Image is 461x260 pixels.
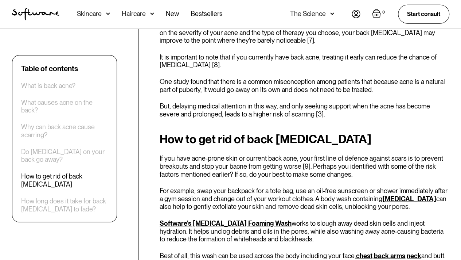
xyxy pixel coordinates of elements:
[106,10,110,18] img: arrow down
[160,219,449,243] p: works to slough away dead skin cells and inject hydration. It helps unclog debris and oils in the...
[374,252,389,260] a: back
[12,8,59,20] a: home
[160,154,449,178] p: If you have acne-prone skin or current back acne, your first line of defence against scars is to ...
[382,195,436,203] a: [MEDICAL_DATA]
[381,9,386,16] div: 0
[21,197,108,213] a: How long does it take for back [MEDICAL_DATA] to fade?
[356,252,372,260] a: chest
[160,53,449,69] p: It is important to note that if you currently have back acne, treating it early can reduce the ch...
[21,123,108,139] a: Why can back acne cause scarring?
[160,187,449,211] p: For example, swap your backpack for a tote bag, use an oil-free sunscreen or shower immediately a...
[12,8,59,20] img: Software Logo
[150,10,154,18] img: arrow down
[160,21,449,45] p: No treatment can ever guarantee that you will be completely free of [MEDICAL_DATA], but depending...
[290,10,326,18] div: The Science
[390,252,405,260] a: arms
[122,10,146,18] div: Haircare
[160,102,449,118] p: But, delaying medical attention in this way, and only seeking support when the acne has become se...
[160,219,292,227] a: Software's [MEDICAL_DATA] Foaming Wash
[407,252,421,260] a: neck
[21,148,108,163] a: Do [MEDICAL_DATA] on your back go away?
[160,133,449,146] h2: How to get rid of back [MEDICAL_DATA]
[21,81,75,89] a: What is back acne?
[21,64,78,73] div: Table of contents
[398,5,449,23] a: Start consult
[77,10,102,18] div: Skincare
[21,98,108,114] a: What causes acne on the back?
[372,9,386,19] a: Open empty cart
[21,172,108,188] a: How to get rid of back [MEDICAL_DATA]
[330,10,334,18] img: arrow down
[160,78,449,93] p: One study found that there is a common misconception among patients that because acne is a natura...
